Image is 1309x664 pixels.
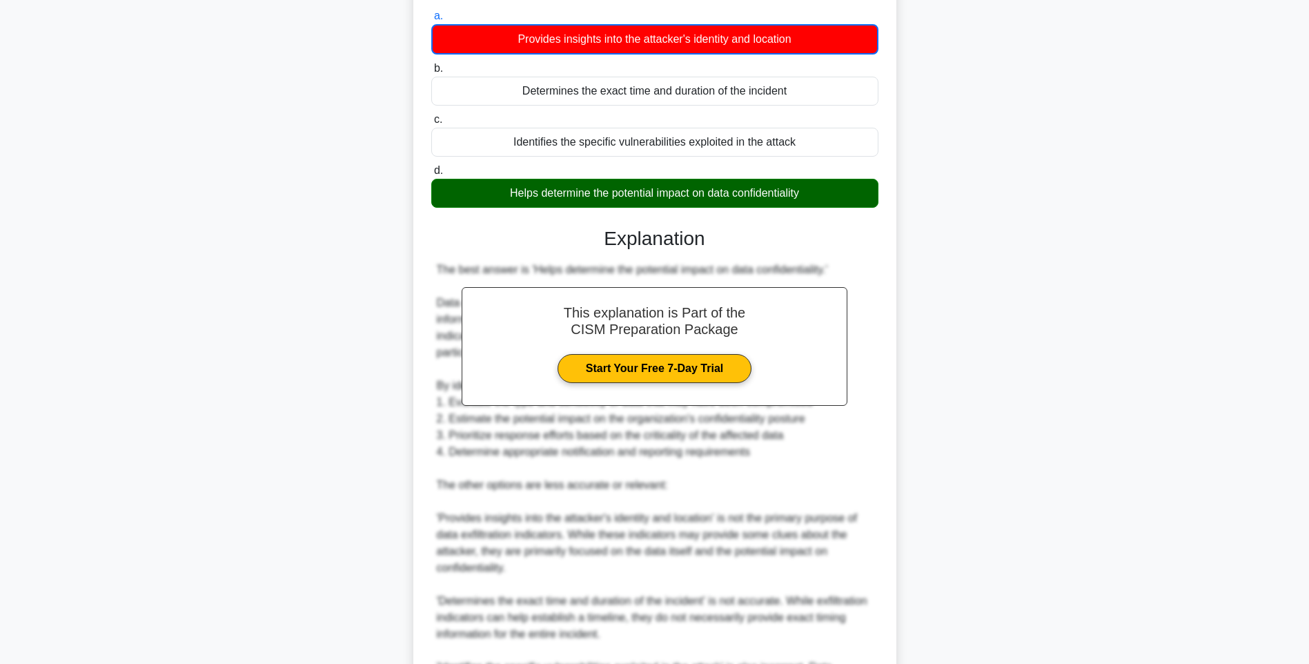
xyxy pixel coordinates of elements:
[440,227,870,251] h3: Explanation
[434,10,443,21] span: a.
[431,77,878,106] div: Determines the exact time and duration of the incident
[434,62,443,74] span: b.
[434,164,443,176] span: d.
[558,354,751,383] a: Start Your Free 7-Day Trial
[434,113,442,125] span: c.
[431,179,878,208] div: Helps determine the potential impact on data confidentiality
[431,24,878,55] div: Provides insights into the attacker's identity and location
[431,128,878,157] div: Identifies the specific vulnerabilities exploited in the attack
